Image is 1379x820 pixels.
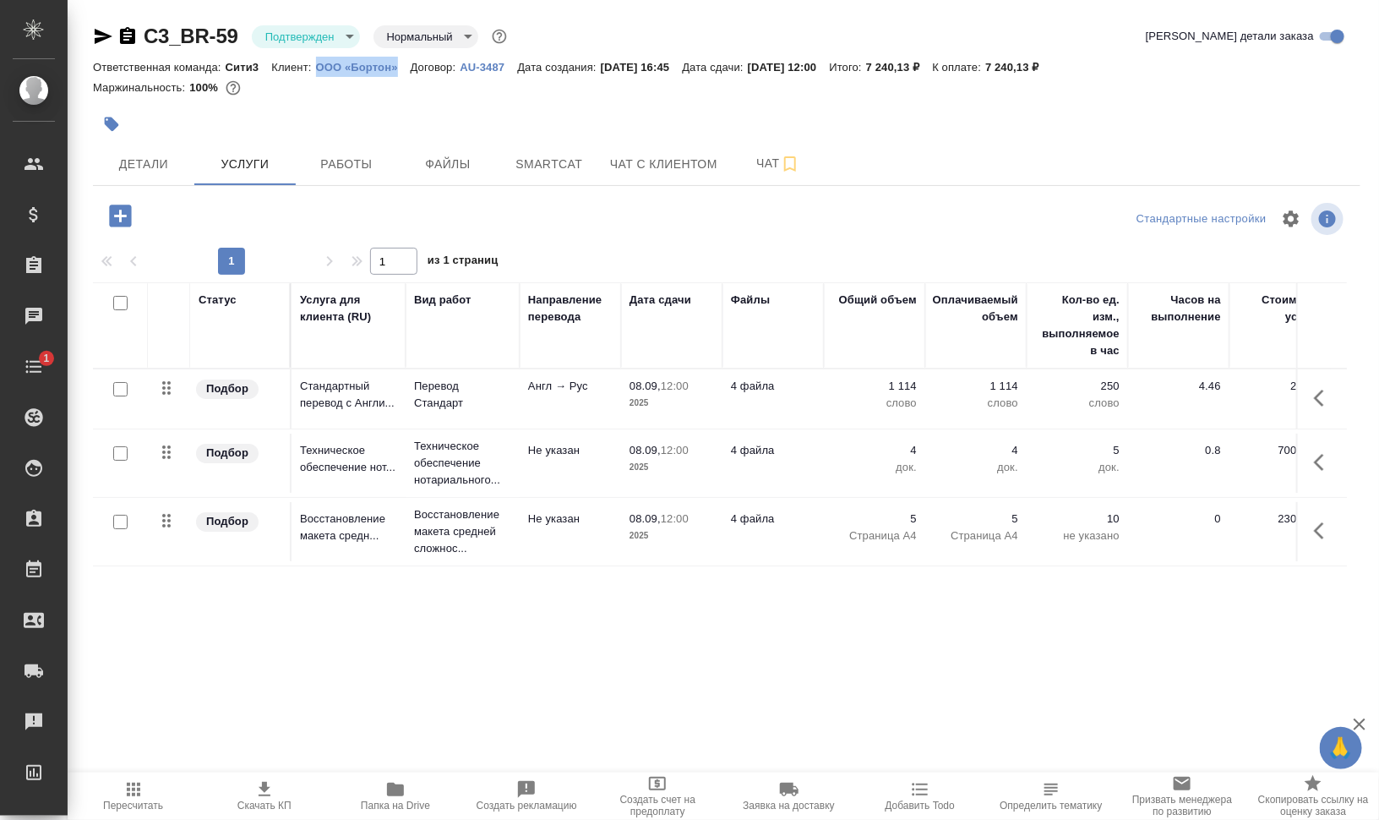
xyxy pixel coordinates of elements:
[731,378,815,395] p: 4 файла
[748,61,830,74] p: [DATE] 12:00
[460,61,517,74] p: AU-3487
[252,25,360,48] div: Подтвержден
[460,59,517,74] a: AU-3487
[780,154,800,174] svg: Подписаться
[1304,442,1344,483] button: Показать кнопки
[1128,369,1229,429] td: 4.46
[854,773,985,820] button: Добавить Todo
[832,459,917,476] p: док.
[832,395,917,412] p: слово
[414,438,511,489] p: Техническое обеспечение нотариального...
[1258,794,1369,817] span: Скопировать ссылку на оценку заказа
[1035,378,1120,395] p: 250
[832,528,917,544] p: Страница А4
[832,511,917,528] p: 5
[1238,442,1322,459] p: 700,00 ₽
[592,773,723,820] button: Создать счет на предоплату
[1035,292,1120,359] div: Кол-во ед. изм., выполняемое в час
[103,800,163,812] span: Пересчитать
[461,773,592,820] button: Создать рекламацию
[1132,206,1271,232] div: split button
[199,773,330,820] button: Скачать КП
[630,512,661,525] p: 08.09,
[414,292,471,309] div: Вид работ
[144,25,238,47] a: C3_BR-59
[330,773,461,820] button: Папка на Drive
[226,61,272,74] p: Сити3
[630,395,714,412] p: 2025
[743,800,834,812] span: Заявка на доставку
[103,154,184,175] span: Детали
[206,445,248,462] p: Подбор
[630,380,661,392] p: 08.09,
[1238,511,1322,528] p: 230,00 ₽
[414,506,511,557] p: Восстановление макета средней сложнос...
[93,81,189,94] p: Маржинальность:
[1035,528,1120,544] p: не указано
[738,153,819,174] span: Чат
[1000,800,1102,812] span: Определить тематику
[661,444,689,456] p: 12:00
[1136,292,1221,325] div: Часов на выполнение
[866,61,933,74] p: 7 240,13 ₽
[934,511,1018,528] p: 5
[4,346,63,388] a: 1
[237,800,292,812] span: Скачать КП
[1035,459,1120,476] p: док.
[934,395,1018,412] p: слово
[382,30,458,44] button: Нормальный
[934,528,1018,544] p: Страница А4
[1327,730,1355,766] span: 🙏
[630,528,714,544] p: 2025
[189,81,222,94] p: 100%
[300,511,397,544] p: Восстановление макета средн...
[985,773,1116,820] button: Определить тематику
[222,77,244,99] button: 0.00 RUB;
[731,511,815,528] p: 4 файла
[1304,378,1344,418] button: Показать кнопки
[528,442,613,459] p: Не указан
[206,380,248,397] p: Подбор
[1238,292,1322,325] div: Стоимость услуги
[414,378,511,412] p: Перевод Стандарт
[1035,442,1120,459] p: 5
[610,154,717,175] span: Чат с клиентом
[1128,434,1229,493] td: 0.8
[33,350,59,367] span: 1
[206,513,248,530] p: Подбор
[271,61,315,74] p: Клиент:
[602,794,713,817] span: Создать счет на предоплату
[517,61,600,74] p: Дата создания:
[1248,773,1379,820] button: Скопировать ссылку на оценку заказа
[509,154,590,175] span: Smartcat
[886,800,955,812] span: Добавить Todo
[661,512,689,525] p: 12:00
[934,459,1018,476] p: док.
[93,61,226,74] p: Ответственная команда:
[630,459,714,476] p: 2025
[428,250,499,275] span: из 1 страниц
[316,61,411,74] p: ООО «Бортон»
[832,378,917,395] p: 1 114
[682,61,747,74] p: Дата сдачи:
[829,61,865,74] p: Итого:
[316,59,411,74] a: ООО «Бортон»
[1117,773,1248,820] button: Призвать менеджера по развитию
[528,378,613,395] p: Англ → Рус
[528,511,613,528] p: Не указан
[93,106,130,143] button: Добавить тэг
[985,61,1052,74] p: 7 240,13 ₽
[1035,395,1120,412] p: слово
[300,378,397,412] p: Стандартный перевод с Англи...
[199,292,237,309] div: Статус
[477,800,577,812] span: Создать рекламацию
[1238,378,1322,395] p: 2,28 ₽
[933,292,1018,325] div: Оплачиваемый объем
[300,292,397,325] div: Услуга для клиента (RU)
[832,442,917,459] p: 4
[630,444,661,456] p: 08.09,
[723,773,854,820] button: Заявка на доставку
[1311,203,1347,235] span: Посмотреть информацию
[260,30,340,44] button: Подтвержден
[300,442,397,476] p: Техническое обеспечение нот...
